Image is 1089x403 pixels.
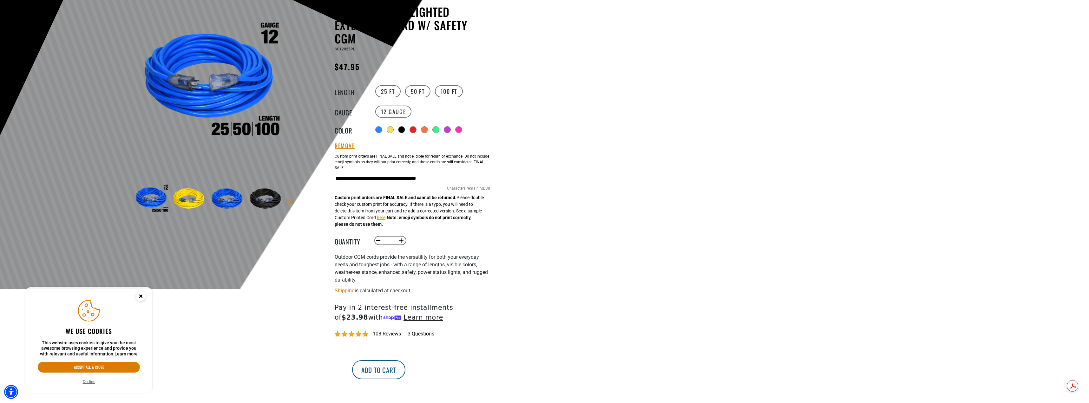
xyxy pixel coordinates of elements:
[171,181,208,218] img: Yellow
[486,185,490,191] span: 38
[335,107,366,116] legend: Gauge
[335,254,488,283] span: Outdoor CGM cords provide the versatility for both your everyday needs and toughest jobs - with a...
[38,340,140,357] p: This website uses cookies to give you the most awesome browsing experience and provide you with r...
[115,351,138,356] a: This website uses cookies to give you the most awesome browsing experience and provide you with r...
[335,286,490,295] div: is calculated at checkout.
[286,198,292,205] a: Next
[352,360,405,379] button: Add to cart
[335,237,366,245] label: Quantity
[335,126,366,134] legend: Color
[129,287,152,307] button: Close this option
[335,142,355,149] button: Remove
[38,327,140,335] h2: We use cookies
[405,85,430,97] label: 50 FT
[335,174,490,183] input: Purple Cables
[335,47,355,51] span: SC12025PL
[375,85,401,97] label: 25 FT
[335,61,360,72] span: $47.95
[377,214,385,221] button: here
[4,385,18,399] div: Accessibility Menu
[81,379,97,385] button: Decline
[408,330,434,337] span: 3 questions
[435,85,463,97] label: 100 FT
[25,287,152,393] aside: Cookie Consent
[38,362,140,373] button: Accept all & close
[248,181,285,218] img: Black
[447,186,485,191] span: Characters remaining:
[335,331,370,337] span: 4.81 stars
[375,106,412,118] label: 12 Gauge
[335,5,490,45] h1: Outdoor Dual Lighted Extension Cord w/ Safety CGM
[210,181,246,218] img: Blue
[335,288,355,294] a: Shipping
[373,331,401,337] span: 108 reviews
[335,87,366,95] legend: Length
[335,215,471,227] strong: Note: emoji symbols do not print correctly, please do not use them.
